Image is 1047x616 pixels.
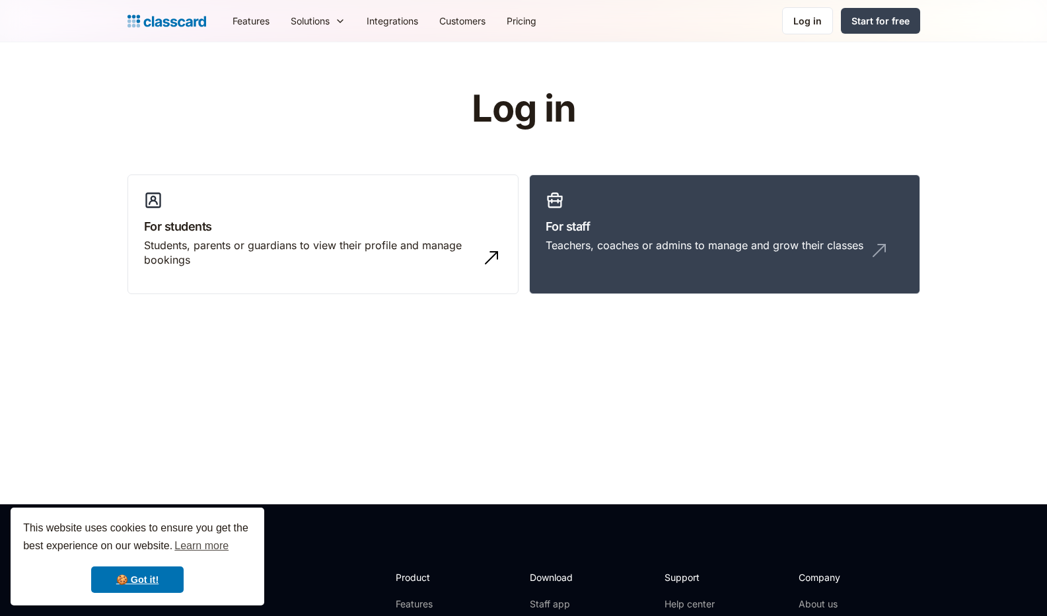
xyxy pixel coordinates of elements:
h3: For students [144,217,502,235]
a: Features [222,6,280,36]
h2: Download [530,570,584,584]
span: This website uses cookies to ensure you get the best experience on our website. [23,520,252,556]
h2: Support [665,570,718,584]
div: Solutions [291,14,330,28]
a: learn more about cookies [172,536,231,556]
a: Customers [429,6,496,36]
a: Staff app [530,597,584,611]
a: About us [799,597,886,611]
div: Start for free [851,14,910,28]
div: Solutions [280,6,356,36]
a: Log in [782,7,833,34]
div: Students, parents or guardians to view their profile and manage bookings [144,238,476,268]
h2: Company [799,570,886,584]
h2: Product [396,570,466,584]
a: For studentsStudents, parents or guardians to view their profile and manage bookings [127,174,519,295]
a: dismiss cookie message [91,566,184,593]
div: cookieconsent [11,508,264,605]
a: Features [396,597,466,611]
div: Teachers, coaches or admins to manage and grow their classes [546,238,863,252]
a: Pricing [496,6,547,36]
a: Logo [127,12,206,30]
a: Integrations [356,6,429,36]
h3: For staff [546,217,904,235]
div: Log in [793,14,822,28]
a: For staffTeachers, coaches or admins to manage and grow their classes [529,174,920,295]
a: Start for free [841,8,920,34]
h1: Log in [314,89,733,130]
a: Help center [665,597,718,611]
